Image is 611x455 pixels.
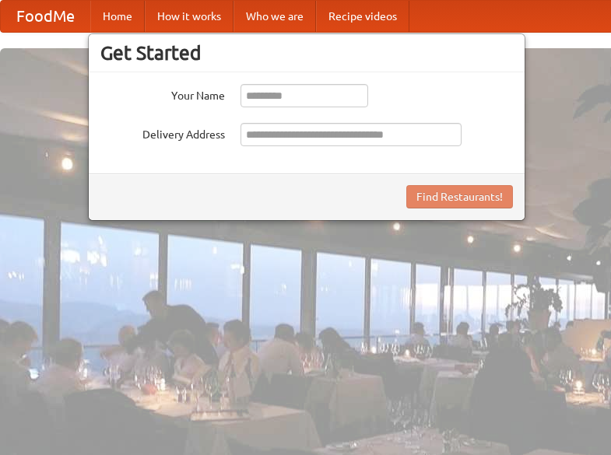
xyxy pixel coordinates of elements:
[316,1,409,32] a: Recipe videos
[145,1,234,32] a: How it works
[234,1,316,32] a: Who we are
[90,1,145,32] a: Home
[100,84,225,103] label: Your Name
[1,1,90,32] a: FoodMe
[100,41,513,65] h3: Get Started
[100,123,225,142] label: Delivery Address
[406,185,513,208] button: Find Restaurants!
